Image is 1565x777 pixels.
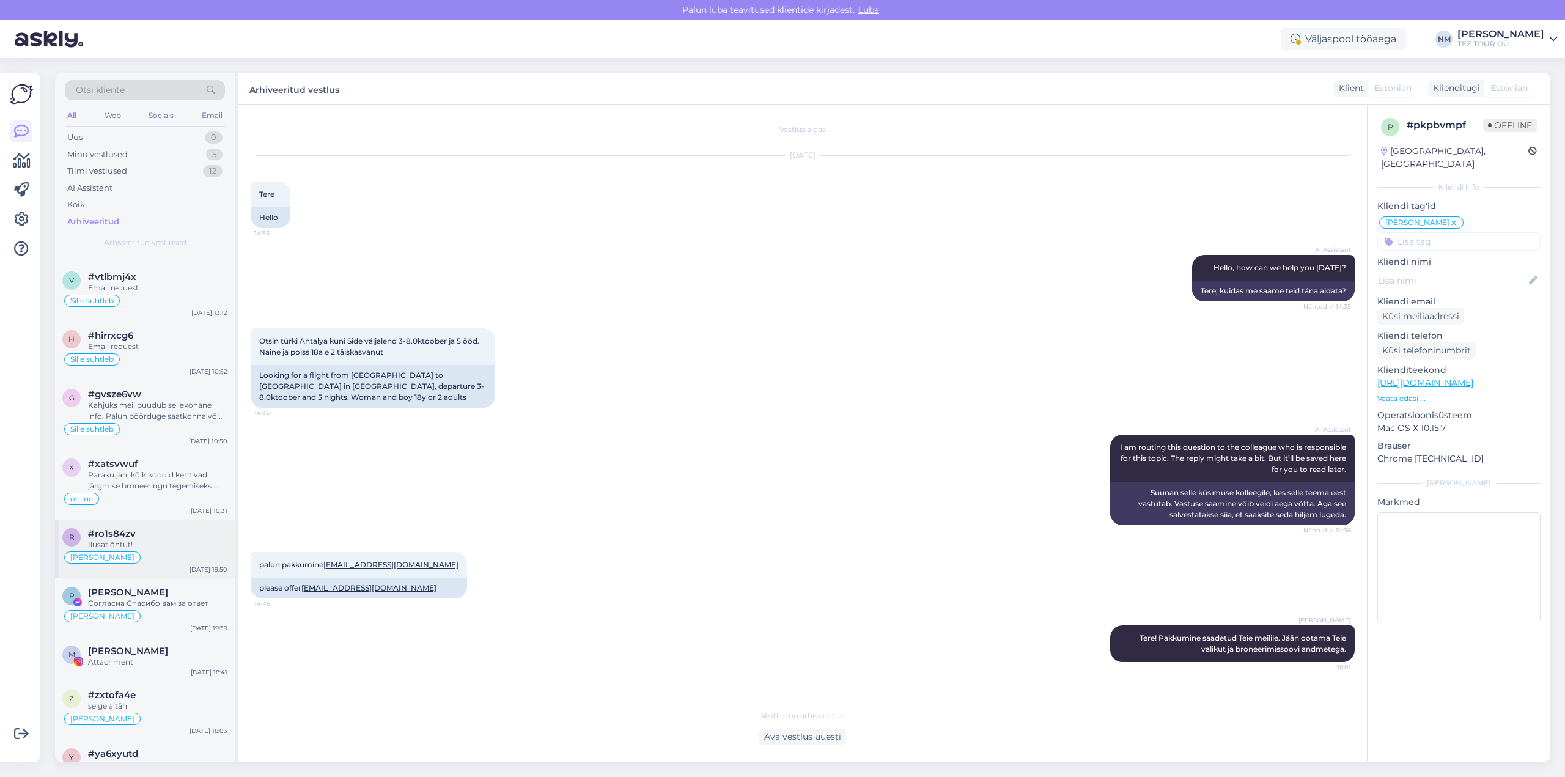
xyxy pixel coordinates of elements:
[254,229,300,238] span: 14:35
[1385,219,1449,226] span: [PERSON_NAME]
[1377,232,1541,251] input: Lisa tag
[88,657,227,668] div: Attachment
[301,583,436,592] a: [EMAIL_ADDRESS][DOMAIN_NAME]
[1377,393,1541,404] p: Vaata edasi ...
[190,367,227,376] div: [DATE] 10:52
[1377,440,1541,452] p: Brauser
[70,425,114,433] span: Sille suhtleb
[1457,39,1544,49] div: TEZ TOUR OÜ
[70,356,114,363] span: Sille suhtleb
[67,149,128,161] div: Minu vestlused
[1377,364,1541,377] p: Klienditeekond
[761,710,845,721] span: Vestlus on arhiveeritud
[1298,616,1351,625] span: [PERSON_NAME]
[88,701,227,712] div: selge aitäh
[88,528,136,539] span: #ro1s84zv
[69,753,74,762] span: y
[203,165,223,177] div: 12
[1377,477,1541,488] div: [PERSON_NAME]
[1377,409,1541,422] p: Operatsioonisüsteem
[67,216,119,228] div: Arhiveeritud
[1120,443,1348,474] span: I am routing this question to the colleague who is responsible for this topic. The reply might ta...
[88,330,133,341] span: #hirrxcg6
[251,150,1355,161] div: [DATE]
[67,199,85,211] div: Kõik
[69,276,74,285] span: v
[323,560,458,569] a: [EMAIL_ADDRESS][DOMAIN_NAME]
[102,108,123,123] div: Web
[1305,663,1351,672] span: 18:01
[1388,122,1393,131] span: p
[1490,82,1528,95] span: Estonian
[1377,256,1541,268] p: Kliendi nimi
[88,470,227,492] div: Paraku jah, kõik koodid kehtivad järgmise broneeringu tegemiseks. Kood kehtib 1 aasta.
[70,613,134,620] span: [PERSON_NAME]
[189,436,227,446] div: [DATE] 10:50
[1305,425,1351,434] span: AI Assistent
[69,532,75,542] span: r
[70,495,93,503] span: online
[1457,29,1544,39] div: [PERSON_NAME]
[1428,82,1480,95] div: Klienditugi
[88,341,227,352] div: Email request
[1281,28,1406,50] div: Väljaspool tööaega
[1483,119,1537,132] span: Offline
[190,565,227,574] div: [DATE] 19:50
[1303,526,1351,535] span: Nähtud ✓ 14:36
[1377,200,1541,213] p: Kliendi tag'id
[190,726,227,735] div: [DATE] 18:03
[1110,482,1355,525] div: Suunan selle küsimuse kolleegile, kes selle teema eest vastutab. Vastuse saamine võib veidi aega ...
[206,149,223,161] div: 5
[70,297,114,304] span: Sille suhtleb
[259,560,458,569] span: palun pakkumine
[1303,302,1351,311] span: Nähtud ✓ 14:35
[1377,330,1541,342] p: Kliendi telefon
[1377,308,1464,325] div: Küsi meiliaadressi
[88,458,138,470] span: #xatsvwuf
[88,587,168,598] span: Романова Анжелика
[88,646,168,657] span: Merlin Heinlaid
[1334,82,1364,95] div: Klient
[70,554,134,561] span: [PERSON_NAME]
[259,190,274,199] span: Tere
[68,334,75,344] span: h
[88,598,227,609] div: Согласна Спасибо вам за ответ
[88,690,136,701] span: #zxtofa4e
[67,131,83,144] div: Uus
[104,237,186,248] span: Arhiveeritud vestlused
[1378,274,1526,287] input: Lisa nimi
[1377,496,1541,509] p: Märkmed
[251,578,467,598] div: please offer
[254,599,300,608] span: 14:45
[1377,182,1541,193] div: Kliendi info
[69,591,75,600] span: Р
[68,650,75,659] span: M
[1377,377,1473,388] a: [URL][DOMAIN_NAME]
[855,4,883,15] span: Luba
[190,624,227,633] div: [DATE] 19:39
[251,207,290,228] div: Hello
[191,668,227,677] div: [DATE] 18:41
[1407,118,1483,133] div: # pkpbvmpf
[1377,422,1541,435] p: Mac OS X 10.15.7
[1377,295,1541,308] p: Kliendi email
[70,715,134,723] span: [PERSON_NAME]
[88,539,227,550] div: Ilusat õhtut!
[1435,31,1453,48] div: NM
[205,131,223,144] div: 0
[69,393,75,402] span: g
[1457,29,1558,49] a: [PERSON_NAME]TEZ TOUR OÜ
[259,336,481,356] span: Otsin türki Antalya kuni Side väljalend 3-8.0ktoober ja 5 ööd. Naine ja poiss 18a e 2 täiskasvanut
[69,463,74,472] span: x
[65,108,79,123] div: All
[88,282,227,293] div: Email request
[67,182,112,194] div: AI Assistent
[146,108,176,123] div: Socials
[191,506,227,515] div: [DATE] 10:31
[88,389,141,400] span: #gvsze6vw
[1374,82,1412,95] span: Estonian
[759,729,846,745] div: Ava vestlus uuesti
[10,83,33,106] img: Askly Logo
[191,308,227,317] div: [DATE] 13:12
[199,108,225,123] div: Email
